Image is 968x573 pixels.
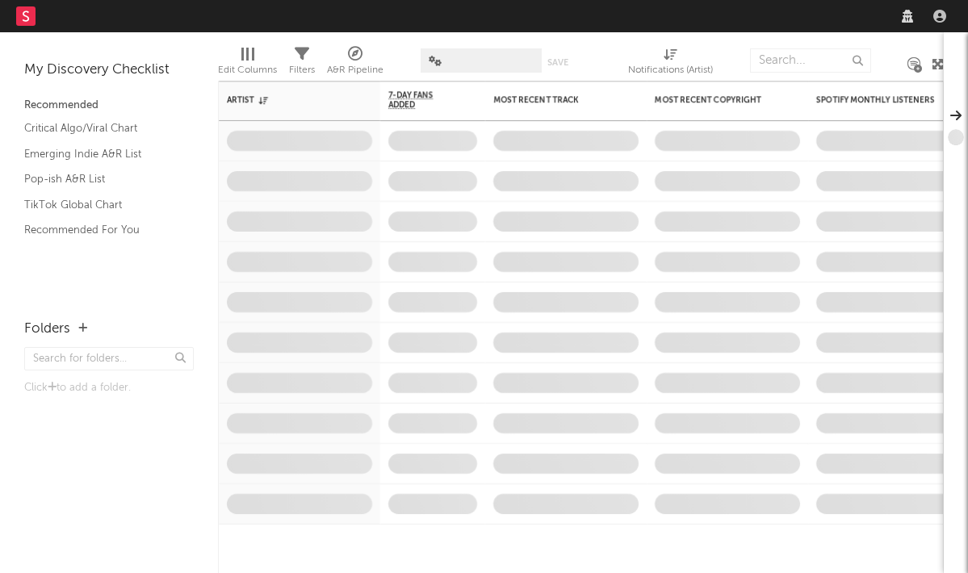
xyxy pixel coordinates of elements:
div: Filters [289,40,315,87]
span: 7-Day Fans Added [388,90,453,110]
div: Most Recent Copyright [655,95,776,105]
a: Recommended For You [24,221,178,239]
div: Spotify Monthly Listeners [816,95,937,105]
a: Emerging Indie A&R List [24,145,178,163]
div: A&R Pipeline [327,61,383,80]
a: Pop-ish A&R List [24,170,178,188]
div: Click to add a folder. [24,379,194,398]
div: Most Recent Track [493,95,614,105]
input: Search for folders... [24,347,194,370]
input: Search... [750,48,871,73]
div: Notifications (Artist) [628,40,713,87]
button: Save [547,58,568,67]
div: Recommended [24,96,194,115]
div: Artist [227,95,348,105]
div: A&R Pipeline [327,40,383,87]
div: My Discovery Checklist [24,61,194,80]
a: TikTok Global Chart [24,196,178,214]
div: Notifications (Artist) [628,61,713,80]
div: Filters [289,61,315,80]
div: Folders [24,320,70,339]
div: Edit Columns [218,61,277,80]
a: Critical Algo/Viral Chart [24,119,178,137]
div: Edit Columns [218,40,277,87]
